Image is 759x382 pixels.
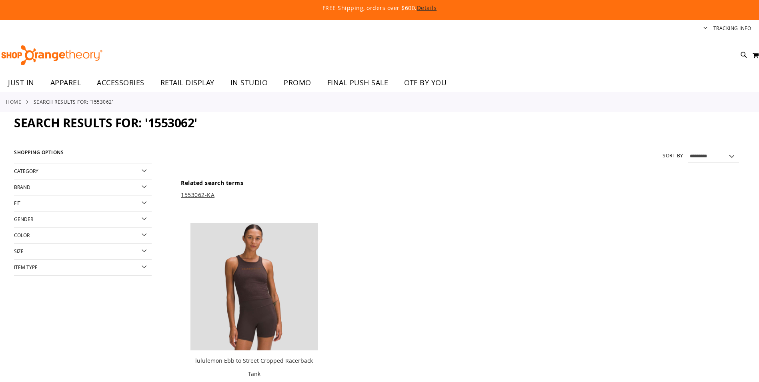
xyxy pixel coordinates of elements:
[8,74,34,92] span: JUST IN
[14,195,152,211] div: Fit
[190,223,318,352] a: lululemon Ebb to Street Cropped Racerback Tank
[190,223,318,350] img: lululemon Ebb to Street Cropped Racerback Tank
[14,168,38,174] span: Category
[14,200,20,206] span: Fit
[14,146,152,163] strong: Shopping Options
[152,74,222,92] a: RETAIL DISPLAY
[14,115,197,131] span: Search results for: '1553062'
[713,25,751,32] a: Tracking Info
[14,216,33,222] span: Gender
[703,25,707,32] button: Account menu
[276,74,319,92] a: PROMO
[14,211,152,227] div: Gender
[89,74,152,92] a: ACCESSORIES
[50,74,81,92] span: APPAREL
[34,98,114,105] strong: Search results for: '1553062'
[97,74,144,92] span: ACCESSORIES
[327,74,389,92] span: FINAL PUSH SALE
[14,184,30,190] span: Brand
[663,152,683,159] label: Sort By
[181,179,745,187] dt: Related search terms
[396,74,455,92] a: OTF BY YOU
[42,74,89,92] a: APPAREL
[284,74,311,92] span: PROMO
[181,191,214,199] a: 1553062-KA
[417,4,437,12] a: Details
[6,98,21,105] a: Home
[160,74,214,92] span: RETAIL DISPLAY
[139,4,619,12] p: FREE Shipping, orders over $600.
[14,227,152,243] div: Color
[14,259,152,275] div: Item Type
[230,74,268,92] span: IN STUDIO
[14,243,152,259] div: Size
[14,264,38,270] span: Item Type
[14,232,30,238] span: Color
[404,74,447,92] span: OTF BY YOU
[14,248,24,254] span: Size
[222,74,276,92] a: IN STUDIO
[14,163,152,179] div: Category
[319,74,397,92] a: FINAL PUSH SALE
[14,179,152,195] div: Brand
[195,357,313,378] a: lululemon Ebb to Street Cropped Racerback Tank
